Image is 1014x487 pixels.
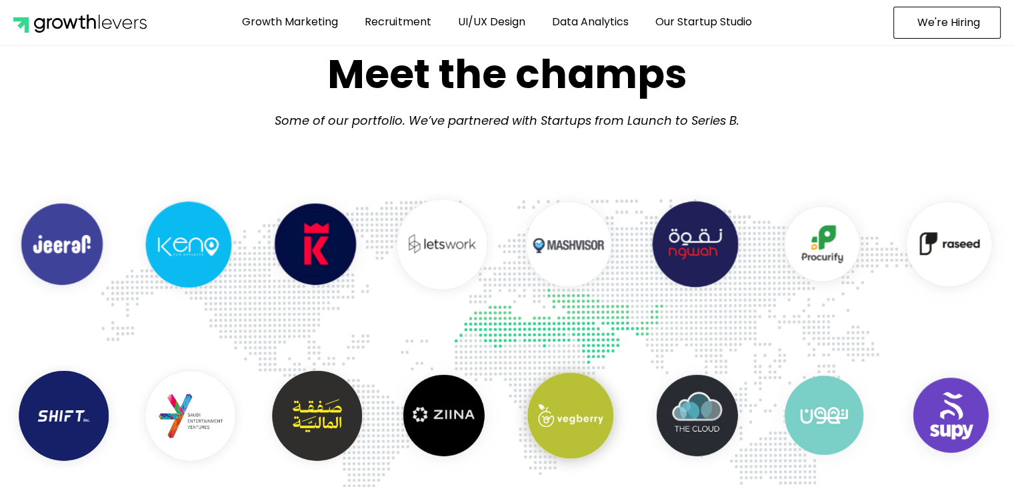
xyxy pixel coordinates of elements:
h2: Meet the champs [181,50,834,98]
img: keno@2x [125,182,252,309]
div: 23 / 29 [634,353,761,484]
div: 14 / 29 [125,182,252,314]
a: Recruitment [355,7,441,37]
div: 24 / 29 [507,353,634,484]
a: Data Analytics [541,7,638,37]
img: supy@2x [887,353,1014,480]
a: Our Startup Studio [645,7,761,37]
img: thecloud@2x [634,353,761,480]
img: tahoon@2x [761,353,887,479]
div: 25 / 29 [380,353,507,484]
img: vegberry [507,353,634,480]
img: safqa@2x [253,353,380,480]
div: 22 / 29 [761,353,887,484]
img: ziina@2x [380,353,507,480]
div: 26 / 29 [253,353,380,484]
div: 21 / 29 [887,353,1014,484]
div: 27 / 29 [127,353,253,484]
a: We're Hiring [893,7,1001,39]
a: UI/UX Design [447,7,535,37]
span: We're Hiring [917,17,980,28]
img: Saudi venture@2x [127,353,253,480]
nav: Menu [161,7,833,37]
a: Growth Marketing [232,7,348,37]
p: Some of our portfolio. We’ve partnered with Startups from Launch to Series B. [181,111,834,129]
